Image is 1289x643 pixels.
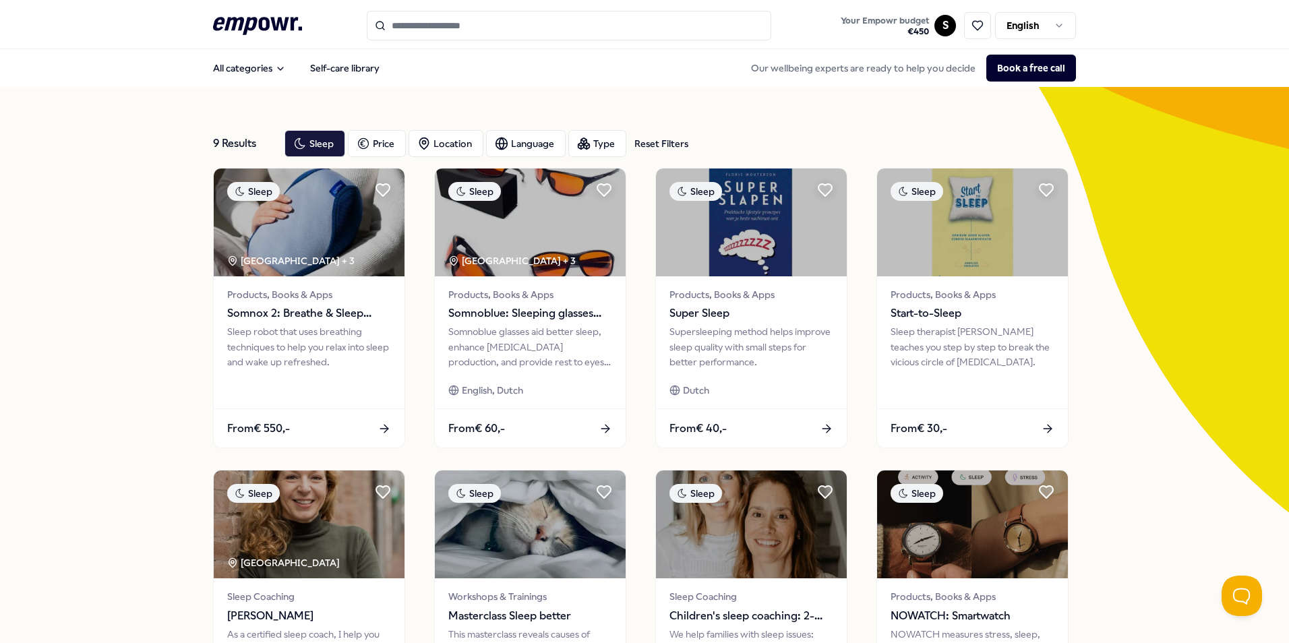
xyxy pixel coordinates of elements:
[227,484,280,503] div: Sleep
[669,287,833,302] span: Products, Books & Apps
[227,182,280,201] div: Sleep
[669,420,727,437] span: From € 40,-
[213,168,405,448] a: package imageSleep[GEOGRAPHIC_DATA] + 3Products, Books & AppsSomnox 2: Breathe & Sleep RobotSleep...
[891,305,1054,322] span: Start-to-Sleep
[669,305,833,322] span: Super Sleep
[227,589,391,604] span: Sleep Coaching
[891,589,1054,604] span: Products, Books & Apps
[214,169,404,276] img: package image
[227,420,290,437] span: From € 550,-
[448,182,501,201] div: Sleep
[486,130,566,157] button: Language
[435,169,626,276] img: package image
[877,169,1068,276] img: package image
[227,253,355,268] div: [GEOGRAPHIC_DATA] + 3
[891,287,1054,302] span: Products, Books & Apps
[299,55,390,82] a: Self-care library
[669,182,722,201] div: Sleep
[669,607,833,625] span: Children's sleep coaching: 2-week sleep coach course
[202,55,297,82] button: All categories
[213,130,274,157] div: 9 Results
[448,484,501,503] div: Sleep
[227,555,342,570] div: [GEOGRAPHIC_DATA]
[891,182,943,201] div: Sleep
[348,130,406,157] button: Price
[409,130,483,157] button: Location
[227,287,391,302] span: Products, Books & Apps
[448,420,505,437] span: From € 60,-
[986,55,1076,82] button: Book a free call
[841,26,929,37] span: € 450
[448,324,612,369] div: Somnoblue glasses aid better sleep, enhance [MEDICAL_DATA] production, and provide rest to eyes a...
[683,383,709,398] span: Dutch
[448,287,612,302] span: Products, Books & Apps
[435,470,626,578] img: package image
[227,305,391,322] span: Somnox 2: Breathe & Sleep Robot
[462,383,523,398] span: English, Dutch
[448,589,612,604] span: Workshops & Trainings
[877,470,1068,578] img: package image
[876,168,1069,448] a: package imageSleepProducts, Books & AppsStart-to-SleepSleep therapist [PERSON_NAME] teaches you s...
[656,169,847,276] img: package image
[434,168,626,448] a: package imageSleep[GEOGRAPHIC_DATA] + 3Products, Books & AppsSomnoblue: Sleeping glasses SB-3 Plu...
[655,168,847,448] a: package imageSleepProducts, Books & AppsSuper SleepSupersleeping method helps improve sleep quali...
[934,15,956,36] button: S
[891,324,1054,369] div: Sleep therapist [PERSON_NAME] teaches you step by step to break the vicious circle of [MEDICAL_DA...
[214,470,404,578] img: package image
[841,16,929,26] span: Your Empowr budget
[740,55,1076,82] div: Our wellbeing experts are ready to help you decide
[227,607,391,625] span: [PERSON_NAME]
[835,11,934,40] a: Your Empowr budget€450
[202,55,390,82] nav: Main
[669,484,722,503] div: Sleep
[669,589,833,604] span: Sleep Coaching
[448,253,576,268] div: [GEOGRAPHIC_DATA] + 3
[891,607,1054,625] span: NOWATCH: Smartwatch
[634,136,688,151] div: Reset Filters
[669,324,833,369] div: Supersleeping method helps improve sleep quality with small steps for better performance.
[891,420,947,437] span: From € 30,-
[284,130,345,157] button: Sleep
[448,305,612,322] span: Somnoblue: Sleeping glasses SB-3 Plus
[367,11,771,40] input: Search for products, categories or subcategories
[568,130,626,157] button: Type
[656,470,847,578] img: package image
[1222,576,1262,616] iframe: Help Scout Beacon - Open
[448,607,612,625] span: Masterclass Sleep better
[891,484,943,503] div: Sleep
[227,324,391,369] div: Sleep robot that uses breathing techniques to help you relax into sleep and wake up refreshed.
[838,13,932,40] button: Your Empowr budget€450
